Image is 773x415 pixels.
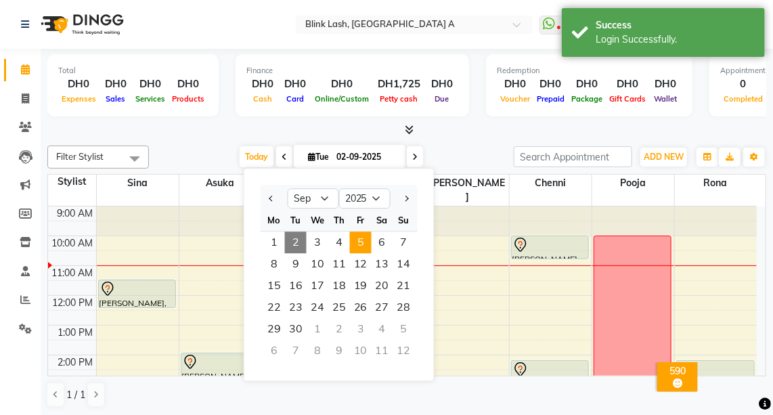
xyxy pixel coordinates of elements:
[50,296,96,310] div: 12:00 PM
[372,232,393,253] div: Saturday, September 6, 2025
[350,253,372,275] span: 12
[285,253,307,275] span: 9
[263,318,285,340] div: Monday, September 29, 2025
[497,77,533,92] div: DH0
[35,5,127,43] img: logo
[49,236,96,250] div: 10:00 AM
[644,152,684,162] span: ADD NEW
[596,18,755,32] div: Success
[393,297,415,318] div: Sunday, September 28, 2025
[56,355,96,370] div: 2:00 PM
[285,297,307,318] span: 23
[350,275,372,297] span: 19
[311,77,372,92] div: DH0
[533,77,568,92] div: DH0
[328,232,350,253] span: 4
[393,232,415,253] span: 7
[372,77,426,92] div: DH1,725
[372,297,393,318] span: 27
[350,340,372,362] div: Friday, October 10, 2025
[497,65,682,77] div: Redemption
[328,253,350,275] span: 11
[328,253,350,275] div: Thursday, September 11, 2025
[427,175,509,206] span: [PERSON_NAME]
[568,94,606,104] span: Package
[179,175,261,192] span: Asuka
[285,275,307,297] span: 16
[285,297,307,318] div: Tuesday, September 23, 2025
[650,94,680,104] span: Wallet
[307,209,328,231] div: We
[58,94,100,104] span: Expenses
[393,253,415,275] span: 14
[307,340,328,362] div: Wednesday, October 8, 2025
[263,275,285,297] div: Monday, September 15, 2025
[266,188,278,209] button: Previous month
[307,297,328,318] span: 24
[568,77,606,92] div: DH0
[328,340,350,362] div: Thursday, October 9, 2025
[285,232,307,253] span: 2
[56,151,104,162] span: Filter Stylist
[285,275,307,297] div: Tuesday, September 16, 2025
[56,326,96,340] div: 1:00 PM
[263,318,285,340] span: 29
[372,253,393,275] div: Saturday, September 13, 2025
[332,147,400,167] input: 2025-09-02
[596,32,755,47] div: Login Successfully.
[328,275,350,297] div: Thursday, September 18, 2025
[372,209,393,231] div: Sa
[720,77,766,92] div: 0
[246,77,279,92] div: DH0
[660,365,695,377] div: 590
[350,297,372,318] span: 26
[512,361,589,397] div: [PERSON_NAME], TK08, 02:15 PM-03:35 PM, Biab
[328,297,350,318] div: Thursday, September 25, 2025
[288,189,339,209] select: Select month
[181,353,259,385] div: [PERSON_NAME], TK05, 02:00 PM-03:10 PM, Classic Eyelash Extensions
[377,94,422,104] span: Petty cash
[285,253,307,275] div: Tuesday, September 9, 2025
[393,253,415,275] div: Sunday, September 14, 2025
[426,77,458,92] div: DH0
[339,189,391,209] select: Select year
[246,65,458,77] div: Finance
[372,340,393,362] div: Saturday, October 11, 2025
[350,232,372,253] span: 5
[307,318,328,340] div: Wednesday, October 1, 2025
[307,232,328,253] span: 3
[328,209,350,231] div: Th
[132,77,169,92] div: DH0
[328,275,350,297] span: 18
[263,297,285,318] div: Monday, September 22, 2025
[675,175,757,192] span: Rona
[720,94,766,104] span: Completed
[49,266,96,280] div: 11:00 AM
[393,340,415,362] div: Sunday, October 12, 2025
[350,209,372,231] div: Fr
[372,297,393,318] div: Saturday, September 27, 2025
[432,94,453,104] span: Due
[649,77,682,92] div: DH0
[533,94,568,104] span: Prepaid
[48,175,96,189] div: Stylist
[263,340,285,362] div: Monday, October 6, 2025
[393,209,415,231] div: Su
[311,94,372,104] span: Online/Custom
[263,253,285,275] span: 8
[350,232,372,253] div: Friday, September 5, 2025
[606,77,649,92] div: DH0
[497,94,533,104] span: Voucher
[305,152,332,162] span: Tue
[279,77,311,92] div: DH0
[169,94,208,104] span: Products
[372,318,393,340] div: Saturday, October 4, 2025
[401,188,412,209] button: Next month
[372,232,393,253] span: 6
[512,236,589,259] div: [PERSON_NAME], TK10, 10:00 AM-10:50 AM, NECK AND SHOULDER
[58,65,208,77] div: Total
[372,275,393,297] span: 20
[307,297,328,318] div: Wednesday, September 24, 2025
[328,297,350,318] span: 25
[263,253,285,275] div: Monday, September 8, 2025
